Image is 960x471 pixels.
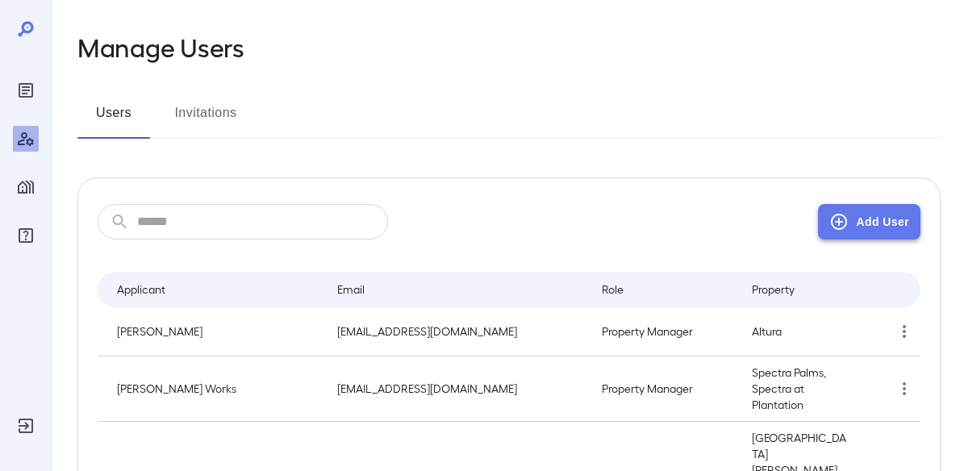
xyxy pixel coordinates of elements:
p: [EMAIL_ADDRESS][DOMAIN_NAME] [337,323,576,340]
div: FAQ [13,223,39,248]
div: Manage Users [13,126,39,152]
th: Property [739,272,862,307]
button: Add User [818,204,920,240]
th: Applicant [98,272,324,307]
th: Email [324,272,589,307]
p: Property Manager [602,381,726,397]
button: Invitations [169,100,242,139]
p: Spectra Palms, Spectra at Plantation [752,365,849,413]
p: [PERSON_NAME] [117,323,311,340]
h2: Manage Users [77,32,244,61]
p: Property Manager [602,323,726,340]
div: Reports [13,77,39,103]
div: Manage Properties [13,174,39,200]
div: Log Out [13,413,39,439]
p: Altura [752,323,849,340]
p: [PERSON_NAME] Works [117,381,311,397]
th: Role [589,272,739,307]
button: Users [77,100,150,139]
p: [EMAIL_ADDRESS][DOMAIN_NAME] [337,381,576,397]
